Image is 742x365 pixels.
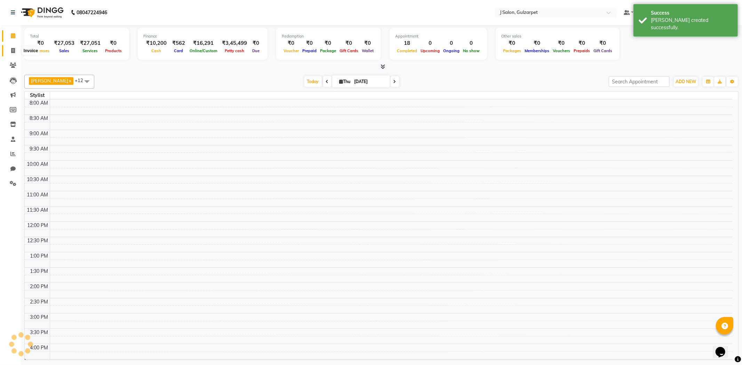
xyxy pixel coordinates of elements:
span: Card [173,48,185,53]
div: 12:00 PM [26,222,50,229]
span: Sales [57,48,71,53]
span: Voucher [282,48,301,53]
b: 08047224946 [77,3,107,22]
span: Memberships [523,48,551,53]
div: 3:30 PM [29,329,50,336]
div: ₹3,45,499 [219,39,250,47]
div: ₹0 [282,39,301,47]
span: ADD NEW [676,79,696,84]
div: 0 [419,39,441,47]
div: ₹10,200 [143,39,169,47]
div: 3:00 PM [29,314,50,321]
span: Prepaids [572,48,592,53]
span: Prepaid [301,48,318,53]
div: ₹0 [338,39,360,47]
div: ₹0 [501,39,523,47]
span: Today [304,76,322,87]
div: 1:00 PM [29,252,50,260]
div: Redemption [282,33,375,39]
span: Package [318,48,338,53]
div: 9:30 AM [29,145,50,153]
div: 11:00 AM [26,191,50,198]
span: Thu [338,79,352,84]
div: ₹0 [572,39,592,47]
span: Packages [501,48,523,53]
div: ₹0 [318,39,338,47]
span: Services [81,48,100,53]
div: 8:00 AM [29,99,50,107]
div: Appointment [395,33,481,39]
span: [PERSON_NAME] [31,78,68,83]
div: Invoice [22,47,40,55]
div: ₹0 [551,39,572,47]
input: 2025-09-04 [352,76,387,87]
span: +12 [75,78,88,83]
span: Petty cash [223,48,246,53]
div: ₹16,291 [188,39,219,47]
span: Ongoing [441,48,461,53]
div: ₹0 [250,39,262,47]
div: Other sales [501,33,614,39]
span: Gift Cards [338,48,360,53]
div: 2:00 PM [29,283,50,290]
div: 0 [461,39,481,47]
div: ₹0 [592,39,614,47]
div: ₹0 [523,39,551,47]
div: ₹562 [169,39,188,47]
div: ₹0 [301,39,318,47]
span: No show [461,48,481,53]
div: 0 [441,39,461,47]
span: Cash [150,48,163,53]
div: Bill created successfully. [651,17,733,31]
button: ADD NEW [674,77,698,87]
div: ₹27,051 [77,39,103,47]
div: Finance [143,33,262,39]
span: Due [250,48,261,53]
span: Upcoming [419,48,441,53]
span: Completed [395,48,419,53]
div: ₹0 [30,39,51,47]
div: 10:00 AM [26,161,50,168]
div: 2:30 PM [29,298,50,306]
div: 10:30 AM [26,176,50,183]
div: 8:30 AM [29,115,50,122]
div: 11:30 AM [26,206,50,214]
div: 12:30 PM [26,237,50,244]
div: Total [30,33,123,39]
span: Wallet [360,48,375,53]
div: 1:30 PM [29,268,50,275]
div: ₹0 [360,39,375,47]
span: Vouchers [551,48,572,53]
a: x [68,78,71,83]
div: 18 [395,39,419,47]
div: ₹27,053 [51,39,77,47]
span: Online/Custom [188,48,219,53]
div: Success [651,9,733,17]
div: Stylist [25,92,50,99]
div: 9:00 AM [29,130,50,137]
span: Gift Cards [592,48,614,53]
div: ₹0 [103,39,123,47]
span: Products [103,48,123,53]
img: logo [18,3,65,22]
iframe: chat widget [713,337,735,358]
input: Search Appointment [609,76,670,87]
div: 4:00 PM [29,344,50,351]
